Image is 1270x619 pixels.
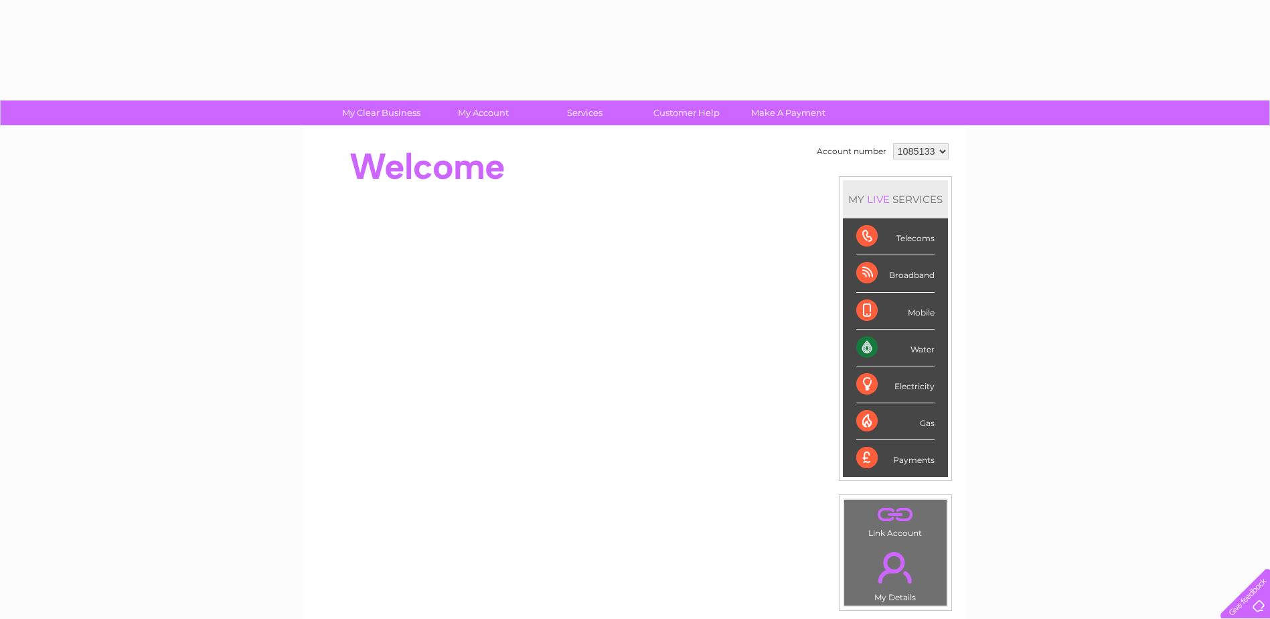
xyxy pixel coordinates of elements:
[428,100,538,125] a: My Account
[326,100,436,125] a: My Clear Business
[813,140,890,163] td: Account number
[848,503,943,527] a: .
[848,544,943,591] a: .
[856,403,935,440] div: Gas
[856,330,935,366] div: Water
[631,100,742,125] a: Customer Help
[530,100,640,125] a: Services
[864,193,892,206] div: LIVE
[856,293,935,330] div: Mobile
[856,218,935,255] div: Telecoms
[844,541,947,606] td: My Details
[856,440,935,476] div: Payments
[733,100,844,125] a: Make A Payment
[856,255,935,292] div: Broadband
[844,499,947,541] td: Link Account
[856,366,935,403] div: Electricity
[843,180,948,218] div: MY SERVICES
